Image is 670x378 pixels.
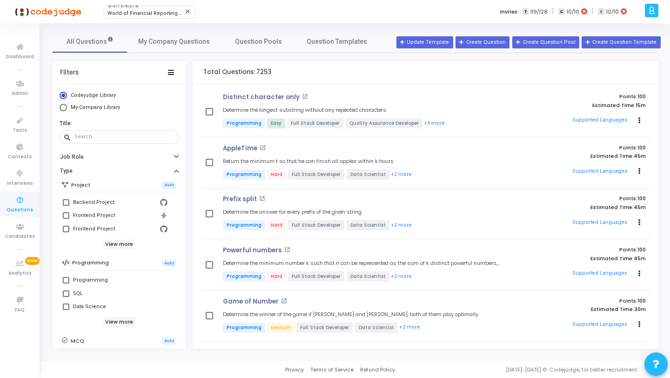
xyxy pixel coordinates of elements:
[223,107,387,113] h5: Determine the longest substring without any repeated characters.
[288,271,344,282] span: Full Stack Developer
[223,196,257,203] p: Prefix split
[355,323,398,333] span: Data Scientist
[395,366,658,374] div: [DATE]-[DATE] © Codejudge, for better recruitment.
[162,181,176,189] span: Auto
[259,196,265,202] mat-icon: open_in_new
[307,37,367,47] span: Question Templates
[267,118,285,128] span: Easy
[347,169,389,180] span: Data Scientist
[60,120,176,127] h6: Title:
[60,69,79,76] div: Filters
[13,127,27,135] span: Tests
[73,301,106,312] div: Data Science
[73,288,83,299] div: SQL
[390,170,412,179] button: +2 more
[423,119,445,128] button: +5 more
[71,92,116,98] span: Codejudge Library
[390,272,412,281] button: +2 more
[53,149,186,164] button: Job Role
[592,7,593,16] span: |
[60,92,179,114] mat-radio-group: Select Library
[287,118,343,128] span: Full Stack Developer
[346,118,422,128] span: Quality Assurance Developer
[63,133,74,142] mat-icon: search
[288,169,344,180] span: Full Stack Developer
[302,94,308,100] mat-icon: open_in_new
[12,90,28,98] span: Admin
[223,145,257,152] p: AppleTime
[284,247,290,253] mat-icon: open_in_new
[260,145,266,151] mat-icon: open_in_new
[552,7,554,16] span: |
[71,338,84,344] h6: MCQ
[6,53,34,61] span: Dashboard
[223,158,394,164] h5: Return the minimum t so that he can finish all apples within k hours
[223,247,282,254] p: Powerful numbers
[390,221,412,230] button: +2 more
[15,306,25,314] span: FAQ
[399,323,421,332] button: +2 more
[469,23,665,329] iframe: To enrich screen reader interactions, please activate Accessibility in Grammarly extension settings
[523,8,529,15] span: T
[72,260,109,266] h6: Programming
[203,68,271,76] h4: Total Questions: 7253
[67,37,114,47] span: All Questions
[558,8,564,15] span: C
[60,168,73,175] h6: Type
[103,317,135,327] h6: View more
[281,298,287,304] mat-icon: open_in_new
[267,169,286,180] span: Hard
[223,311,479,317] h5: Determine the winner of the game if [PERSON_NAME] and [PERSON_NAME], both of them play optimally.
[5,233,35,241] span: Candidates
[71,182,90,188] h6: Project
[500,8,519,16] label: Invites:
[637,348,646,355] span: 100
[162,337,176,345] span: Auto
[360,366,395,374] a: Refund Policy
[347,220,389,230] span: Data Scientist
[107,10,194,16] span: World of Financial Reporting (1163)
[267,271,286,282] span: Hard
[71,104,120,110] span: My Company Library
[8,270,32,277] span: Analytics
[223,260,502,266] h5: Determine the minimum number k such that n can be represented as the sum of k distinct powerful n...
[73,223,115,235] div: Frontend Project
[53,164,186,178] button: Type
[267,323,295,333] span: Medium
[223,271,265,282] span: Programming
[223,118,265,128] span: Programming
[8,153,32,161] span: Contests
[73,275,108,286] div: Programming
[267,220,286,230] span: Hard
[288,220,344,230] span: Full Stack Developer
[103,239,135,250] h6: View more
[7,180,33,188] span: Interviews
[12,2,81,21] img: logo
[223,323,265,333] span: Programming
[223,209,362,215] h5: Determine the answer for every prefix of the given string.
[25,257,40,265] span: New
[606,8,619,16] span: 10/10
[223,220,265,230] span: Programming
[162,259,176,267] span: Auto
[74,134,175,140] input: Search...
[235,37,282,47] span: Question Pools
[530,8,548,16] span: 119/128
[285,366,304,374] a: Privacy
[396,36,453,48] a: Update Template
[7,206,33,214] span: Questions
[223,298,279,305] p: Game of Number
[184,8,192,15] mat-icon: Clear
[567,8,579,16] span: 10/10
[456,36,509,48] button: Create Question
[73,197,114,208] div: Backend Project
[598,8,604,15] span: I
[138,37,210,47] span: My Company Questions
[296,323,353,333] span: Full Stack Developer
[60,154,84,161] h6: Job Role
[347,271,389,282] span: Data Scientist
[223,169,265,180] span: Programming
[223,94,300,101] p: Distinct character only
[310,366,354,374] a: Terms of Service
[73,210,115,221] div: Frontend Project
